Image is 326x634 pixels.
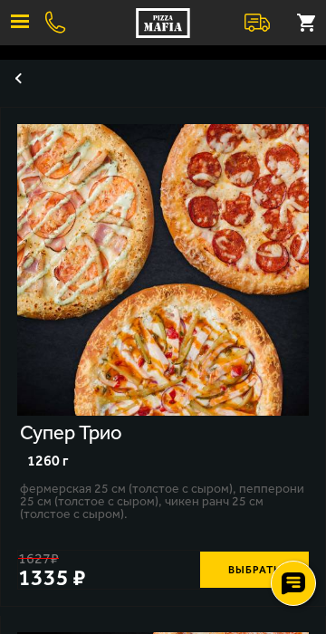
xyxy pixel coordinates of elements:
span: 1260 г [27,452,69,469]
img: Супер Трио [17,124,309,416]
a: Супер Трио [17,124,309,418]
s: 1627 ₽ [18,551,59,566]
p: Фермерская 25 см (толстое с сыром), Пепперони 25 см (толстое с сыром), Чикен Ранч 25 см (толстое ... [20,483,309,521]
span: 1335 ₽ [18,566,86,589]
button: Выбрать [200,552,309,588]
div: Супер Трио [20,421,126,445]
